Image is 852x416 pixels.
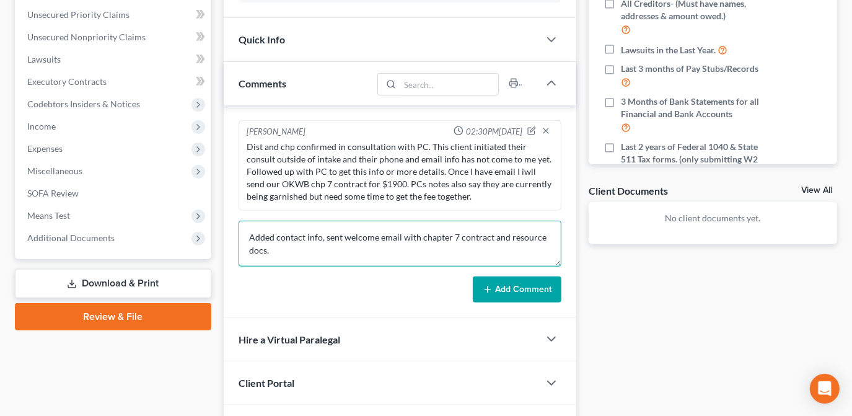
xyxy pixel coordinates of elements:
div: [PERSON_NAME] [247,126,305,138]
span: Unsecured Nonpriority Claims [27,32,146,42]
span: Comments [239,77,286,89]
span: SOFA Review [27,188,79,198]
span: Lawsuits in the Last Year. [621,44,716,56]
span: Client Portal [239,377,294,389]
span: Income [27,121,56,131]
a: Download & Print [15,269,211,298]
span: Lawsuits [27,54,61,64]
span: Hire a Virtual Paralegal [239,334,340,345]
div: Open Intercom Messenger [810,374,840,404]
span: Miscellaneous [27,166,82,176]
span: Unsecured Priority Claims [27,9,130,20]
a: Unsecured Priority Claims [17,4,211,26]
span: 3 Months of Bank Statements for all Financial and Bank Accounts [621,95,765,120]
span: Additional Documents [27,232,115,243]
input: Search... [400,74,499,95]
span: Means Test [27,210,70,221]
div: Dist and chp confirmed in consultation with PC. This client initiated their consult outside of in... [247,141,553,203]
a: View All [801,186,832,195]
a: SOFA Review [17,182,211,205]
p: No client documents yet. [599,212,827,224]
a: Unsecured Nonpriority Claims [17,26,211,48]
button: Add Comment [473,277,561,303]
a: Review & File [15,303,211,330]
span: Last 3 months of Pay Stubs/Records [621,63,758,75]
a: Lawsuits [17,48,211,71]
span: Expenses [27,143,63,154]
span: 02:30PM[DATE] [466,126,522,138]
div: Client Documents [589,184,668,197]
span: Codebtors Insiders & Notices [27,99,140,109]
a: Executory Contracts [17,71,211,93]
span: Quick Info [239,33,285,45]
span: Last 2 years of Federal 1040 & State 511 Tax forms. (only submitting W2 is not acceptable) [621,141,765,178]
span: Executory Contracts [27,76,107,87]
